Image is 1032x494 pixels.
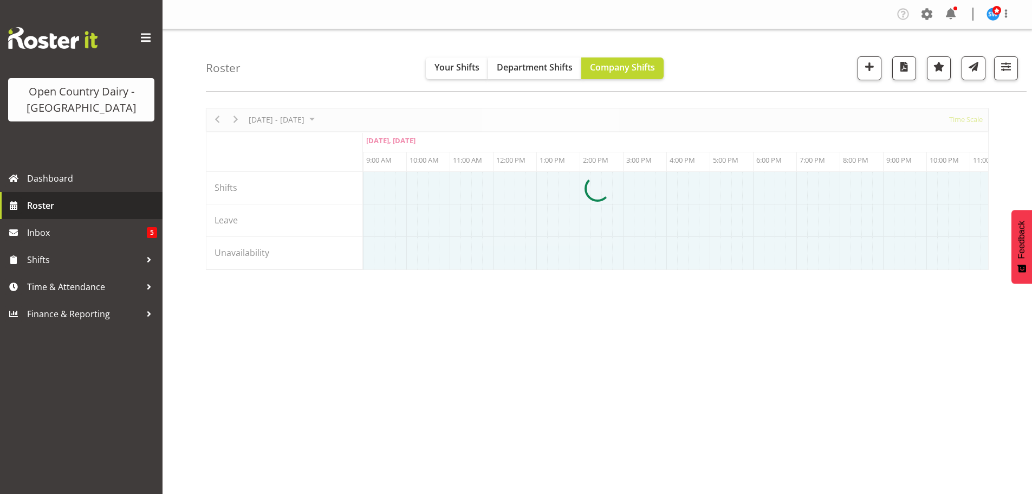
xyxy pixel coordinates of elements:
[27,306,141,322] span: Finance & Reporting
[206,62,241,74] h4: Roster
[488,57,581,79] button: Department Shifts
[927,56,951,80] button: Highlight an important date within the roster.
[434,61,479,73] span: Your Shifts
[27,170,157,187] span: Dashboard
[19,84,144,116] div: Open Country Dairy - [GEOGRAPHIC_DATA]
[986,8,999,21] img: steve-webb7510.jpg
[426,57,488,79] button: Your Shifts
[858,56,881,80] button: Add a new shift
[27,224,147,241] span: Inbox
[892,56,916,80] button: Download a PDF of the roster according to the set date range.
[962,56,985,80] button: Send a list of all shifts for the selected filtered period to all rostered employees.
[590,61,655,73] span: Company Shifts
[497,61,573,73] span: Department Shifts
[581,57,664,79] button: Company Shifts
[27,252,141,268] span: Shifts
[1017,221,1027,259] span: Feedback
[27,197,157,214] span: Roster
[147,227,157,238] span: 5
[994,56,1018,80] button: Filter Shifts
[27,279,141,295] span: Time & Attendance
[8,27,98,49] img: Rosterit website logo
[1011,210,1032,284] button: Feedback - Show survey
